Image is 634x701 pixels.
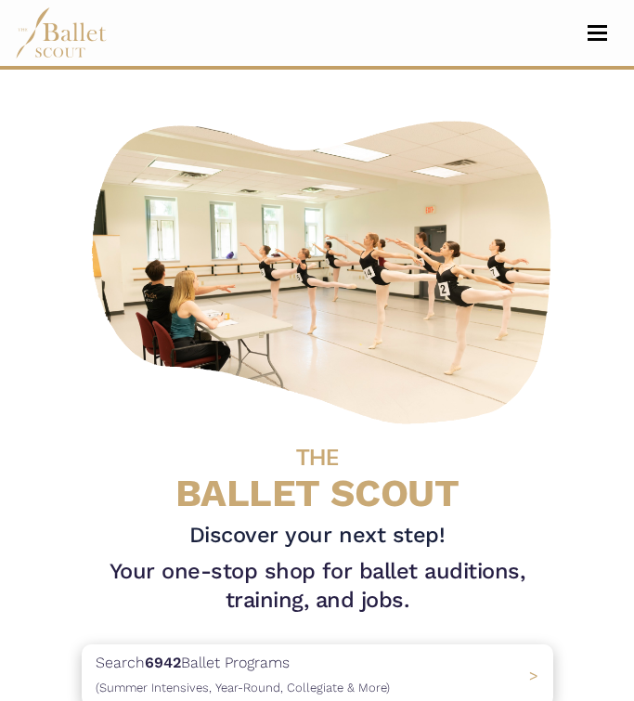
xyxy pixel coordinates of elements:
button: Toggle navigation [576,24,619,42]
h4: BALLET SCOUT [82,432,553,514]
h3: Discover your next step! [82,521,553,550]
img: A group of ballerinas talking to each other in a ballet studio [82,107,568,432]
p: Search Ballet Programs [96,651,390,698]
span: (Summer Intensives, Year-Round, Collegiate & More) [96,681,390,695]
b: 6942 [145,654,181,671]
h1: Your one-stop shop for ballet auditions, training, and jobs. [82,557,553,615]
span: THE [296,443,339,471]
span: > [529,667,538,684]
